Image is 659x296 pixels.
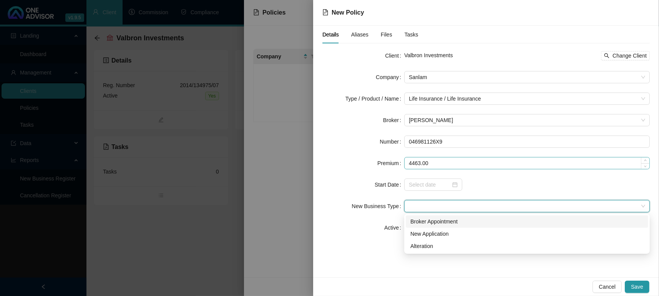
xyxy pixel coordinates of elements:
label: Active [384,222,404,234]
span: Change Client [613,51,647,60]
label: Number [380,136,404,148]
input: Select date [409,180,451,189]
span: Files [381,32,392,37]
span: New Policy [332,9,364,16]
span: Valbron Investments [404,52,453,58]
label: Company [376,71,404,83]
span: Save [631,283,643,291]
span: up [644,159,647,162]
span: close-circle [641,96,646,101]
label: Broker [383,114,404,126]
span: down [644,165,647,168]
span: Sanlam [409,71,645,83]
button: Cancel [593,281,622,293]
div: Broker Appointment [406,215,648,228]
div: Alteration [410,242,644,250]
span: search [604,53,609,58]
label: New Business Type [352,200,404,212]
span: Wesley Bowman [409,114,645,126]
div: Alteration [406,240,648,252]
div: New Application [406,228,648,240]
span: Decrease Value [641,163,649,169]
span: Cancel [599,283,616,291]
label: Premium [377,157,404,169]
span: Increase Value [641,157,649,163]
span: Details [322,32,339,37]
button: Change Client [601,51,650,60]
span: Aliases [351,32,369,37]
label: Type / Product / Name [345,93,404,105]
span: Life Insurance / Life Insurance [409,93,645,104]
label: Client [385,50,404,62]
div: Broker Appointment [410,217,644,226]
span: file-text [322,9,329,15]
button: Save [625,281,649,293]
label: Start Date [375,179,404,191]
span: Tasks [405,32,418,37]
div: New Application [410,230,644,238]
